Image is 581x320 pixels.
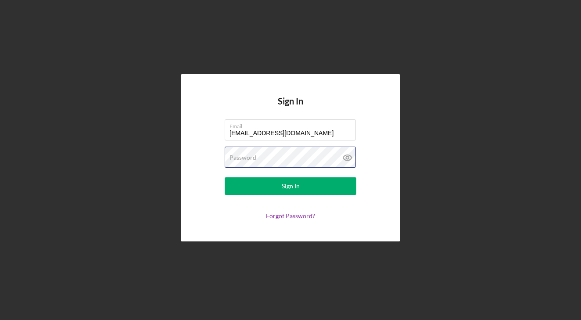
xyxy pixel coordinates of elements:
[230,154,256,161] label: Password
[266,212,315,219] a: Forgot Password?
[225,177,356,195] button: Sign In
[282,177,300,195] div: Sign In
[278,96,303,119] h4: Sign In
[230,120,356,129] label: Email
